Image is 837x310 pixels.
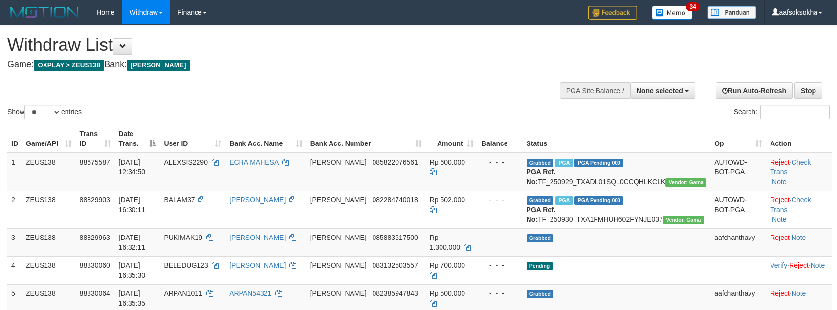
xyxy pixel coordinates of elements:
[523,125,711,153] th: Status
[555,196,573,205] span: Marked by aafpengsreynich
[482,261,519,270] div: - - -
[372,289,418,297] span: Copy 082385947843 to clipboard
[527,168,556,186] b: PGA Ref. No:
[527,206,556,223] b: PGA Ref. No:
[160,125,225,153] th: User ID: activate to sort column ascending
[630,82,695,99] button: None selected
[772,178,787,186] a: Note
[710,125,766,153] th: Op: activate to sort column ascending
[229,234,286,241] a: [PERSON_NAME]
[770,262,787,269] a: Verify
[164,158,208,166] span: ALEXSIS2290
[770,289,790,297] a: Reject
[770,158,790,166] a: Reject
[80,158,110,166] span: 88675587
[310,196,367,204] span: [PERSON_NAME]
[22,153,76,191] td: ZEUS138
[80,262,110,269] span: 88830060
[22,191,76,228] td: ZEUS138
[588,6,637,20] img: Feedback.jpg
[229,262,286,269] a: [PERSON_NAME]
[766,153,832,191] td: · ·
[119,196,146,214] span: [DATE] 16:30:11
[7,191,22,228] td: 2
[229,158,278,166] a: ECHA MAHESA
[665,178,706,187] span: Vendor URL: https://trx31.1velocity.biz
[119,262,146,279] span: [DATE] 16:35:30
[310,158,367,166] span: [PERSON_NAME]
[22,256,76,284] td: ZEUS138
[794,82,822,99] a: Stop
[372,234,418,241] span: Copy 085883617500 to clipboard
[310,289,367,297] span: [PERSON_NAME]
[7,256,22,284] td: 4
[7,125,22,153] th: ID
[7,228,22,256] td: 3
[760,105,830,119] input: Search:
[7,60,548,70] h4: Game: Bank:
[229,289,271,297] a: ARPAN54321
[527,196,554,205] span: Grabbed
[523,191,711,228] td: TF_250930_TXA1FMHUH602FYNJE037
[164,234,202,241] span: PUKIMAK19
[482,288,519,298] div: - - -
[164,289,202,297] span: ARPAN1011
[7,35,548,55] h1: Withdraw List
[792,234,806,241] a: Note
[637,87,683,95] span: None selected
[7,153,22,191] td: 1
[770,196,811,214] a: Check Trans
[7,5,82,20] img: MOTION_logo.png
[80,289,110,297] span: 88830064
[430,196,465,204] span: Rp 502.000
[652,6,693,20] img: Button%20Memo.svg
[686,2,699,11] span: 34
[560,82,630,99] div: PGA Site Balance /
[127,60,190,71] span: [PERSON_NAME]
[523,153,711,191] td: TF_250929_TXADL01SQL0CCQHLKCLK
[119,234,146,251] span: [DATE] 16:32:11
[24,105,61,119] select: Showentries
[7,105,82,119] label: Show entries
[426,125,478,153] th: Amount: activate to sort column ascending
[766,125,832,153] th: Action
[119,289,146,307] span: [DATE] 16:35:35
[478,125,523,153] th: Balance
[119,158,146,176] span: [DATE] 12:34:50
[574,196,623,205] span: PGA Pending
[766,228,832,256] td: ·
[710,191,766,228] td: AUTOWD-BOT-PGA
[229,196,286,204] a: [PERSON_NAME]
[527,290,554,298] span: Grabbed
[766,191,832,228] td: · ·
[707,6,756,19] img: panduan.png
[372,158,418,166] span: Copy 085822076561 to clipboard
[710,153,766,191] td: AUTOWD-BOT-PGA
[22,228,76,256] td: ZEUS138
[770,234,790,241] a: Reject
[482,233,519,242] div: - - -
[310,234,367,241] span: [PERSON_NAME]
[663,216,704,224] span: Vendor URL: https://trx31.1velocity.biz
[372,196,418,204] span: Copy 082284740018 to clipboard
[225,125,306,153] th: Bank Acc. Name: activate to sort column ascending
[710,228,766,256] td: aafchanthavy
[115,125,160,153] th: Date Trans.: activate to sort column descending
[22,125,76,153] th: Game/API: activate to sort column ascending
[34,60,104,71] span: OXPLAY > ZEUS138
[789,262,809,269] a: Reject
[792,289,806,297] a: Note
[76,125,115,153] th: Trans ID: activate to sort column ascending
[310,262,367,269] span: [PERSON_NAME]
[164,262,208,269] span: BELEDUG123
[80,196,110,204] span: 88829903
[811,262,825,269] a: Note
[770,196,790,204] a: Reject
[430,234,460,251] span: Rp 1.300.000
[770,158,811,176] a: Check Trans
[482,195,519,205] div: - - -
[555,159,573,167] span: Marked by aafpengsreynich
[527,262,553,270] span: Pending
[430,289,465,297] span: Rp 500.000
[527,234,554,242] span: Grabbed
